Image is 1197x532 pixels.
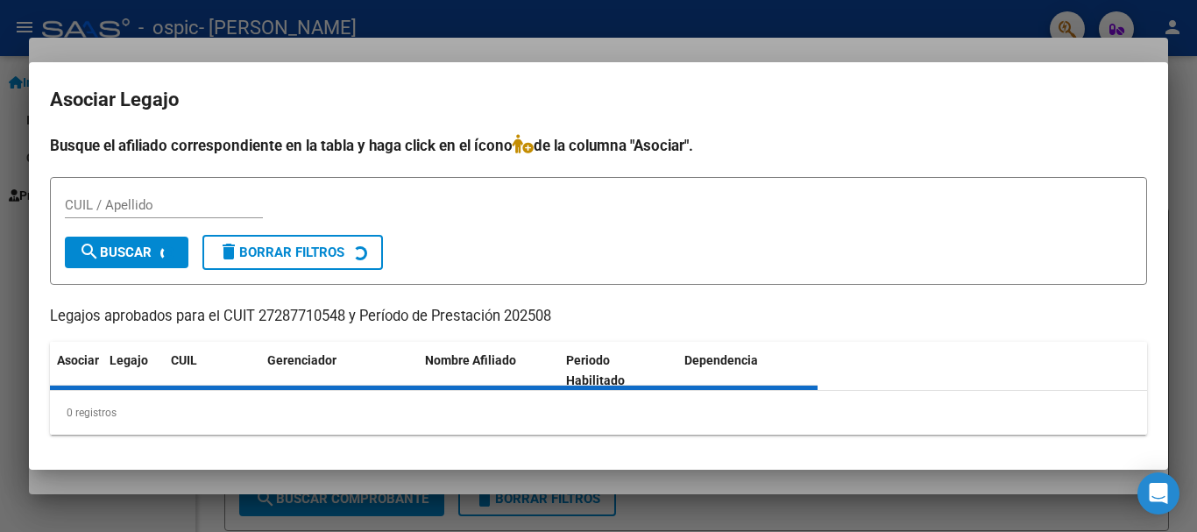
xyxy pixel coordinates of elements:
datatable-header-cell: Nombre Afiliado [418,342,559,400]
mat-icon: delete [218,241,239,262]
button: Borrar Filtros [202,235,383,270]
span: Asociar [57,353,99,367]
span: Borrar Filtros [218,245,344,260]
h4: Busque el afiliado correspondiente en la tabla y haga click en el ícono de la columna "Asociar". [50,134,1147,157]
h2: Asociar Legajo [50,83,1147,117]
span: Gerenciador [267,353,336,367]
datatable-header-cell: Asociar [50,342,103,400]
mat-icon: search [79,241,100,262]
datatable-header-cell: Dependencia [677,342,818,400]
span: Dependencia [684,353,758,367]
p: Legajos aprobados para el CUIT 27287710548 y Período de Prestación 202508 [50,306,1147,328]
datatable-header-cell: Legajo [103,342,164,400]
span: Buscar [79,245,152,260]
div: Open Intercom Messenger [1137,472,1179,514]
div: 0 registros [50,391,1147,435]
span: Nombre Afiliado [425,353,516,367]
span: Periodo Habilitado [566,353,625,387]
datatable-header-cell: Periodo Habilitado [559,342,677,400]
datatable-header-cell: CUIL [164,342,260,400]
span: CUIL [171,353,197,367]
span: Legajo [110,353,148,367]
button: Buscar [65,237,188,268]
datatable-header-cell: Gerenciador [260,342,418,400]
